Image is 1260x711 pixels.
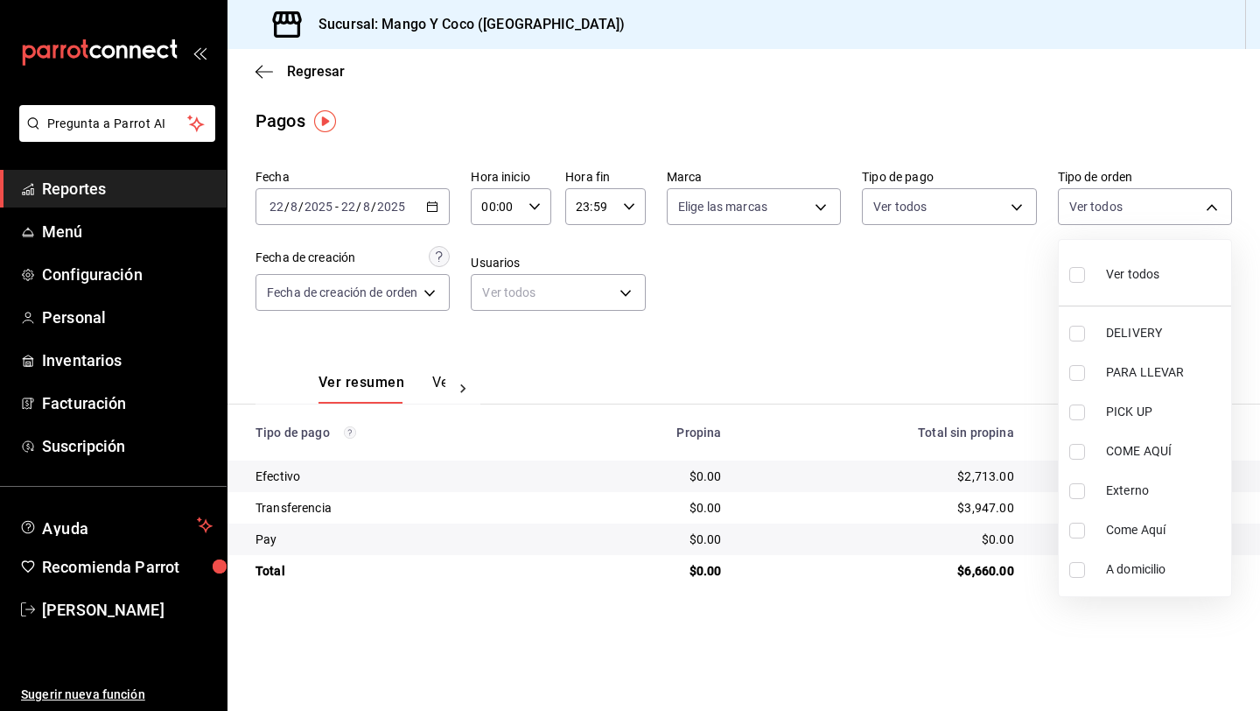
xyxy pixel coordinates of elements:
img: Tooltip marker [314,110,336,132]
span: Ver todos [1106,265,1159,284]
span: PICK UP [1106,403,1224,421]
span: PARA LLEVAR [1106,363,1224,382]
span: A domicilio [1106,560,1224,579]
span: DELIVERY [1106,324,1224,342]
span: Come Aquí [1106,521,1224,539]
span: COME AQUÍ [1106,442,1224,461]
span: Externo [1106,482,1224,500]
